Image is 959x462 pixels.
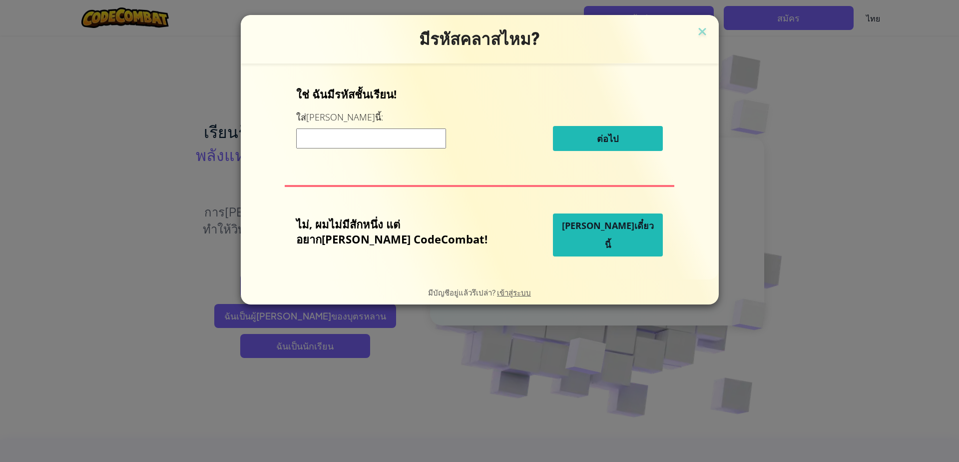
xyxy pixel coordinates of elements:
[553,126,663,151] button: ต่อไป
[597,132,618,144] span: ต่อไป
[419,29,540,49] span: มีรหัสคลาสไหม?
[497,287,531,297] a: เข้าสู่ระบบ
[562,219,654,250] span: [PERSON_NAME]เดี๋ยวนี้
[296,216,503,246] p: ไม่, ผมไม่มีสักหนึ่ง แต่อยาก[PERSON_NAME] CodeCombat!
[428,287,497,297] span: มีบัญชีอยู่แล้วรึเปล่า?
[696,25,709,40] img: close icon
[296,111,383,123] label: ใส่[PERSON_NAME]นี้:
[553,213,663,256] button: [PERSON_NAME]เดี๋ยวนี้
[296,86,663,101] p: ใช่ ฉันมีรหัสชั้นเรียน!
